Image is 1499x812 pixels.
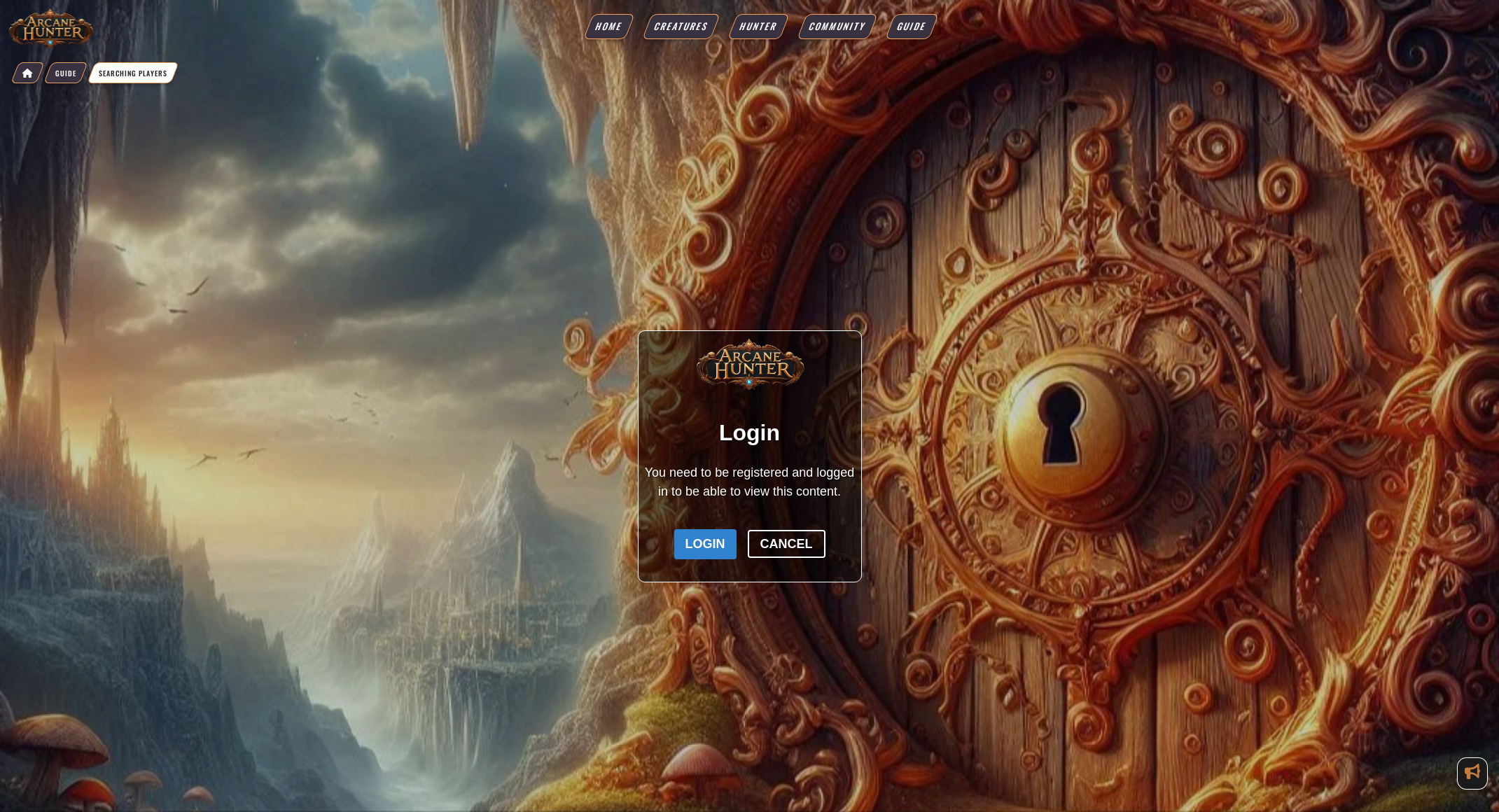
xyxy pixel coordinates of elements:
a: Hunter [727,14,790,39]
span: Guide [55,68,76,78]
a: Community [797,14,878,39]
a: Guide [885,14,939,39]
img: Arcane Hunter Title [694,337,806,391]
button: Login [674,529,737,559]
a: Creatures [642,14,720,39]
img: Arcane Hunter Title [7,7,95,50]
span: Creatures [652,20,710,34]
a: Home [583,14,635,39]
a: Cancel [748,530,825,558]
span: Community [807,20,867,34]
p: You need to be registered and logged in to be able to view this content. [644,463,856,501]
span: Hunter [737,20,779,34]
span: Guide [895,20,928,34]
h1: Login [644,414,856,451]
span: Searching Players [99,68,167,78]
span: Home [593,20,625,34]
